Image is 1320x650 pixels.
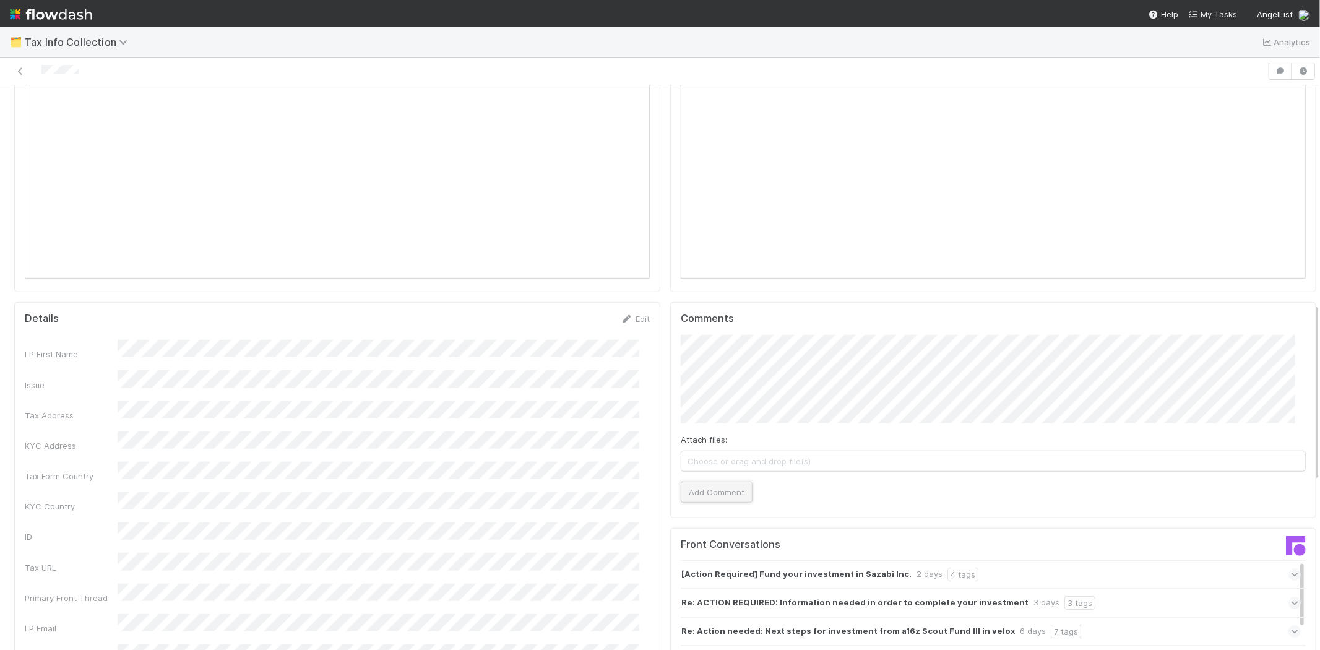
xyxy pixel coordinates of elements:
[1298,9,1310,21] img: avatar_1a1d5361-16dd-4910-a949-020dcd9f55a3.png
[947,568,978,581] div: 4 tags
[917,568,943,581] div: 2 days
[10,37,22,47] span: 🗂️
[1149,8,1178,20] div: Help
[25,36,134,48] span: Tax Info Collection
[681,568,912,581] strong: [Action Required] Fund your investment in Sazabi Inc.
[681,451,1305,471] span: Choose or drag and drop file(s)
[1188,8,1237,20] a: My Tasks
[1051,625,1081,638] div: 7 tags
[1020,625,1046,638] div: 6 days
[1033,596,1059,610] div: 3 days
[25,348,118,360] div: LP First Name
[681,539,984,551] h5: Front Conversations
[25,592,118,604] div: Primary Front Thread
[1286,536,1306,556] img: front-logo-b4b721b83371efbadf0a.svg
[25,440,118,452] div: KYC Address
[1064,596,1095,610] div: 3 tags
[681,433,727,446] label: Attach files:
[681,596,1029,610] strong: Re: ACTION REQUIRED: Information needed in order to complete your investment
[681,313,1306,325] h5: Comments
[1188,9,1237,19] span: My Tasks
[621,314,650,324] a: Edit
[25,409,118,422] div: Tax Address
[25,379,118,391] div: Issue
[25,500,118,513] div: KYC Country
[10,4,92,25] img: logo-inverted-e16ddd16eac7371096b0.svg
[681,625,1015,638] strong: Re: Action needed: Next steps for investment from a16z Scout Fund III in velox
[25,561,118,574] div: Tax URL
[1257,9,1293,19] span: AngelList
[25,531,118,543] div: ID
[25,470,118,482] div: Tax Form Country
[681,482,753,503] button: Add Comment
[25,622,118,635] div: LP Email
[25,313,59,325] h5: Details
[1261,35,1310,50] a: Analytics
